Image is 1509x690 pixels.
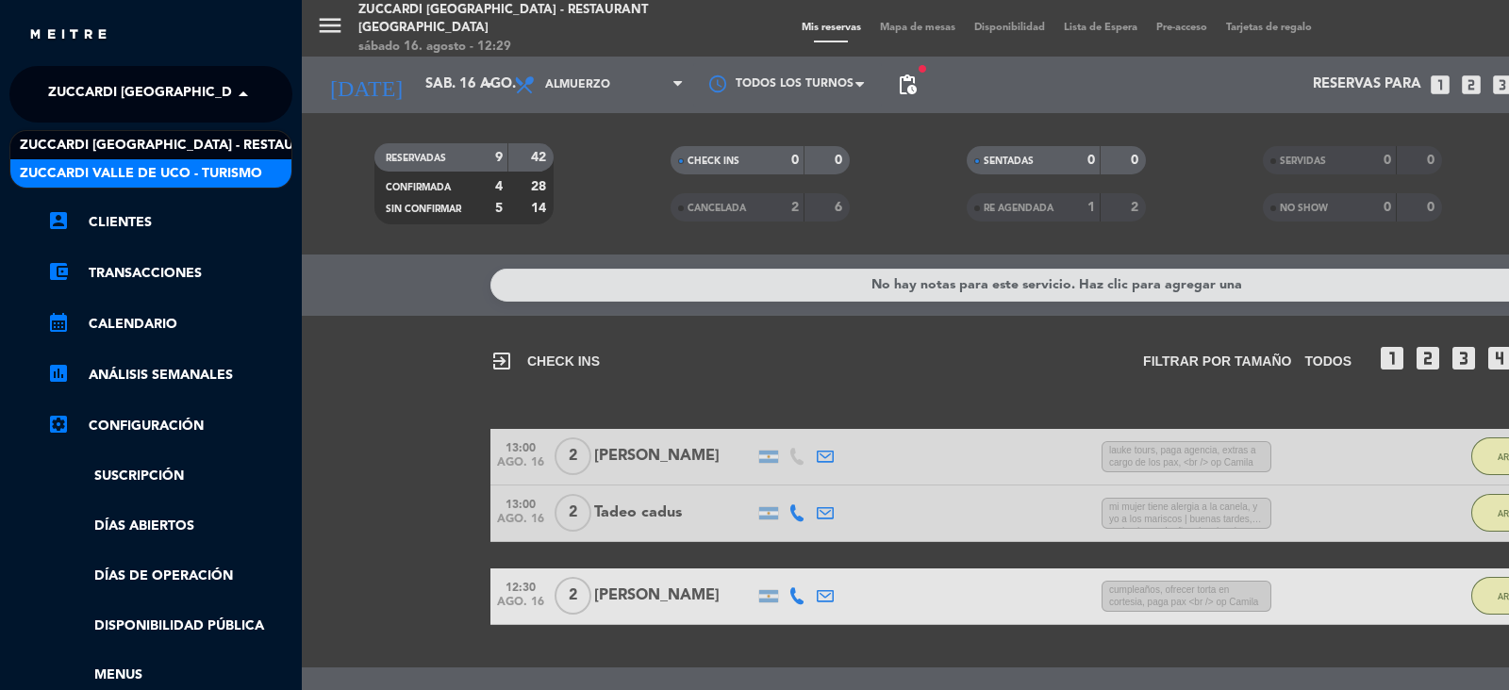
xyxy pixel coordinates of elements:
[47,665,292,686] a: Menus
[47,415,292,437] a: Configuración
[47,262,292,285] a: account_balance_walletTransacciones
[47,311,70,334] i: calendar_month
[47,466,292,487] a: Suscripción
[28,28,108,42] img: MEITRE
[48,74,501,114] span: Zuccardi [GEOGRAPHIC_DATA] - Restaurant [GEOGRAPHIC_DATA]
[20,135,473,156] span: Zuccardi [GEOGRAPHIC_DATA] - Restaurant [GEOGRAPHIC_DATA]
[47,516,292,537] a: Días abiertos
[47,566,292,587] a: Días de Operación
[47,313,292,336] a: calendar_monthCalendario
[47,260,70,283] i: account_balance_wallet
[47,362,70,385] i: assessment
[47,616,292,637] a: Disponibilidad pública
[47,413,70,435] i: settings_applications
[47,211,292,234] a: account_boxClientes
[917,63,928,74] span: fiber_manual_record
[47,209,70,232] i: account_box
[47,364,292,386] a: assessmentANÁLISIS SEMANALES
[896,74,919,96] span: pending_actions
[20,163,262,185] span: Zuccardi Valle de Uco - Turismo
